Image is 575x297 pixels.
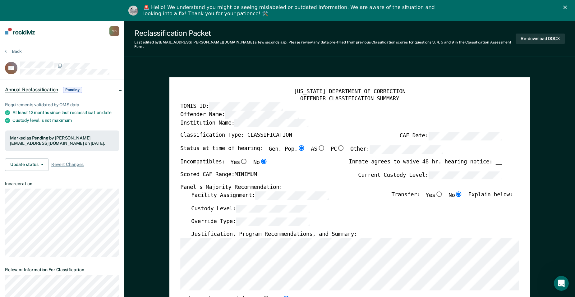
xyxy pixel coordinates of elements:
[5,48,22,54] button: Back
[428,132,502,140] input: CAF Date:
[180,184,502,191] div: Panel's Majority Recommendation:
[554,276,569,291] iframe: Intercom live chat
[236,217,310,226] input: Override Type:
[180,132,292,140] label: Classification Type: CLASSIFICATION
[350,145,443,154] label: Other:
[236,204,310,213] input: Custody Level:
[317,145,325,151] input: AS
[12,110,119,115] div: At least 12 months since last reclassification
[240,158,248,164] input: Yes
[455,191,463,197] input: No
[180,111,299,119] label: Offender Name:
[5,158,49,171] button: Update status
[311,145,325,154] label: AS
[180,102,283,111] label: TOMIS ID:
[297,145,305,151] input: Gen. Pop.
[225,111,299,119] input: Offender Name:
[5,267,119,272] dt: Relevant Information For Classification
[5,28,35,34] img: Recidiviz
[63,87,82,93] span: Pending
[435,191,443,197] input: Yes
[128,6,138,16] img: Profile image for Kim
[425,191,443,199] label: Yes
[12,118,119,123] div: Custody level is not
[400,132,502,140] label: CAF Date:
[143,4,437,17] div: 🚨 Hello! We understand you might be seeing mislabeled or outdated information. We are aware of th...
[337,145,345,151] input: PC
[235,119,308,127] input: Institution Name:
[51,162,84,167] span: Revert Changes
[180,158,268,171] div: Incompatibles:
[269,145,306,154] label: Gen. Pop.
[428,171,502,179] input: Current Custody Level:
[102,110,111,115] span: date
[52,118,72,123] span: maximum
[231,158,248,166] label: Yes
[134,29,516,38] div: Reclassification Packet
[180,171,257,179] label: Scored CAF Range: MINIMUM
[349,158,502,171] div: Inmate agrees to waive 48 hr. hearing notice: __
[109,26,119,36] div: S D
[448,191,463,199] label: No
[370,145,443,154] input: Other:
[180,88,519,95] div: [US_STATE] DEPARTMENT OF CORRECTION
[5,87,58,93] span: Annual Reclassification
[563,6,569,9] div: Close
[331,145,345,154] label: PC
[253,158,268,166] label: No
[516,34,565,44] button: Re-download DOCX
[10,135,114,146] div: Marked as Pending by [PERSON_NAME][EMAIL_ADDRESS][DOMAIN_NAME] on [DATE].
[255,40,287,44] span: a few seconds ago
[191,191,329,199] label: Facility Assignment:
[209,102,283,111] input: TOMIS ID:
[5,102,119,107] div: Requirements validated by OMS data
[191,231,357,238] label: Justification, Program Recommendations, and Summary:
[180,95,519,103] div: OFFENDER CLASSIFICATION SUMMARY
[358,171,502,179] label: Current Custody Level:
[180,145,443,158] div: Status at time of hearing:
[180,119,308,127] label: Institution Name:
[391,191,513,204] div: Transfer: Explain below:
[255,191,329,199] input: Facility Assignment:
[134,40,516,49] div: Last edited by [EMAIL_ADDRESS][PERSON_NAME][DOMAIN_NAME] . Please review any data pre-filled from...
[260,158,268,164] input: No
[109,26,119,36] button: SD
[191,204,310,213] label: Custody Level:
[191,217,310,226] label: Override Type:
[5,181,119,186] dt: Incarceration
